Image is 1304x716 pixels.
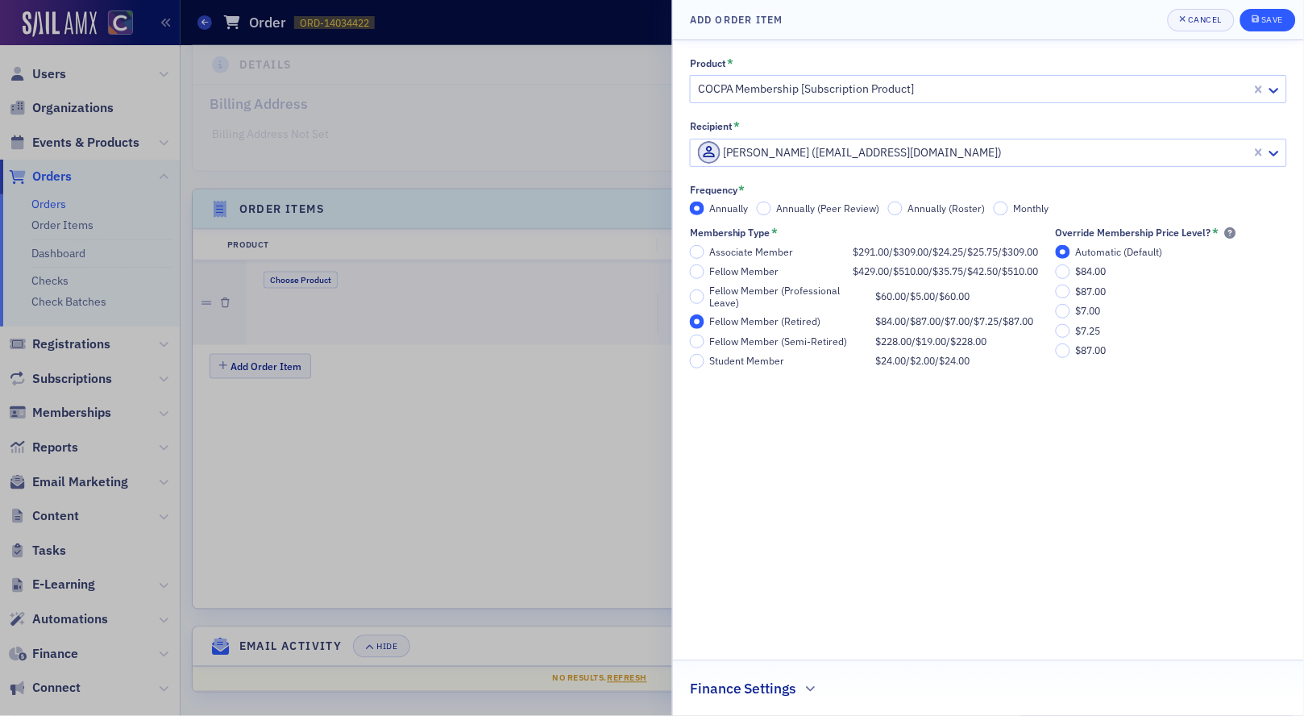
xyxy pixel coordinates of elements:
[1076,264,1107,277] span: $84.00
[908,202,986,214] span: Annually (Roster)
[893,264,929,277] span: $510.00
[1056,324,1070,339] input: $7.25
[974,314,999,327] span: $7.25
[690,245,704,260] input: Associate Member$291.00/$309.00/$24.25/$25.75/$309.00
[933,245,964,258] span: $24.25
[710,202,749,214] span: Annually
[1056,285,1070,299] input: $87.00
[690,12,783,27] h4: Add Order Item
[739,184,745,195] abbr: This field is required
[1213,227,1219,238] abbr: This field is required
[940,354,970,367] span: $24.00
[853,264,889,277] span: $429.00
[1056,227,1211,239] div: Override Membership Price Level?
[1056,264,1070,279] input: $84.00
[876,315,1034,327] div: / / / /
[1056,343,1070,358] input: $87.00
[911,354,936,367] span: $2.00
[690,678,797,699] h2: Finance Settings
[772,227,779,238] abbr: This field is required
[1003,245,1039,258] span: $309.00
[1076,285,1107,298] span: $87.00
[1056,304,1070,318] input: $7.00
[1168,9,1235,31] button: Cancel
[710,315,868,327] div: Fellow Member (Retired)
[1188,15,1222,24] div: Cancel
[1056,245,1070,260] input: Automatic (Default)
[945,314,970,327] span: $7.00
[698,141,1248,164] div: [PERSON_NAME] ([EMAIL_ADDRESS][DOMAIN_NAME])
[690,202,704,216] input: Annually
[853,265,1039,277] div: / / / /
[893,245,929,258] span: $309.00
[710,265,845,277] div: Fellow Member
[933,264,964,277] span: $35.75
[710,285,868,310] div: Fellow Member (Professional Leave)
[916,335,947,348] span: $19.00
[951,335,987,348] span: $228.00
[876,289,907,302] span: $60.00
[994,202,1008,216] input: Monthly
[853,245,889,258] span: $291.00
[1003,264,1039,277] span: $510.00
[710,355,868,367] div: Student Member
[1076,324,1101,337] span: $7.25
[757,202,771,216] input: Annually (Peer Review)
[690,354,704,368] input: Student Member$24.00/$2.00/$24.00
[876,290,970,302] div: / /
[968,245,999,258] span: $25.75
[690,57,726,69] div: Product
[1076,343,1107,356] span: $87.00
[690,184,737,196] div: Frequency
[690,314,704,329] input: Fellow Member (Retired)$84.00/$87.00/$7.00/$7.25/$87.00
[911,289,936,302] span: $5.00
[690,335,704,349] input: Fellow Member (Semi-Retired)$228.00/$19.00/$228.00
[1014,202,1049,214] span: Monthly
[1076,304,1101,317] span: $7.00
[710,246,845,258] div: Associate Member
[734,120,741,131] abbr: This field is required
[876,354,907,367] span: $24.00
[1003,314,1034,327] span: $87.00
[777,202,880,214] span: Annually (Peer Review)
[888,202,903,216] input: Annually (Roster)
[690,120,733,132] div: Recipient
[1261,15,1283,24] div: Save
[876,314,907,327] span: $84.00
[1240,9,1296,31] button: Save
[940,289,970,302] span: $60.00
[968,264,999,277] span: $42.50
[911,314,941,327] span: $87.00
[876,335,987,348] div: / /
[876,355,970,367] div: / /
[710,335,868,348] div: Fellow Member (Semi-Retired)
[1076,245,1163,258] span: Automatic (Default)
[690,264,704,279] input: Fellow Member$429.00/$510.00/$35.75/$42.50/$510.00
[876,335,912,348] span: $228.00
[690,289,704,304] input: Fellow Member (Professional Leave)$60.00/$5.00/$60.00
[728,57,734,69] abbr: This field is required
[853,246,1039,258] div: / / / /
[690,227,770,239] div: Membership Type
